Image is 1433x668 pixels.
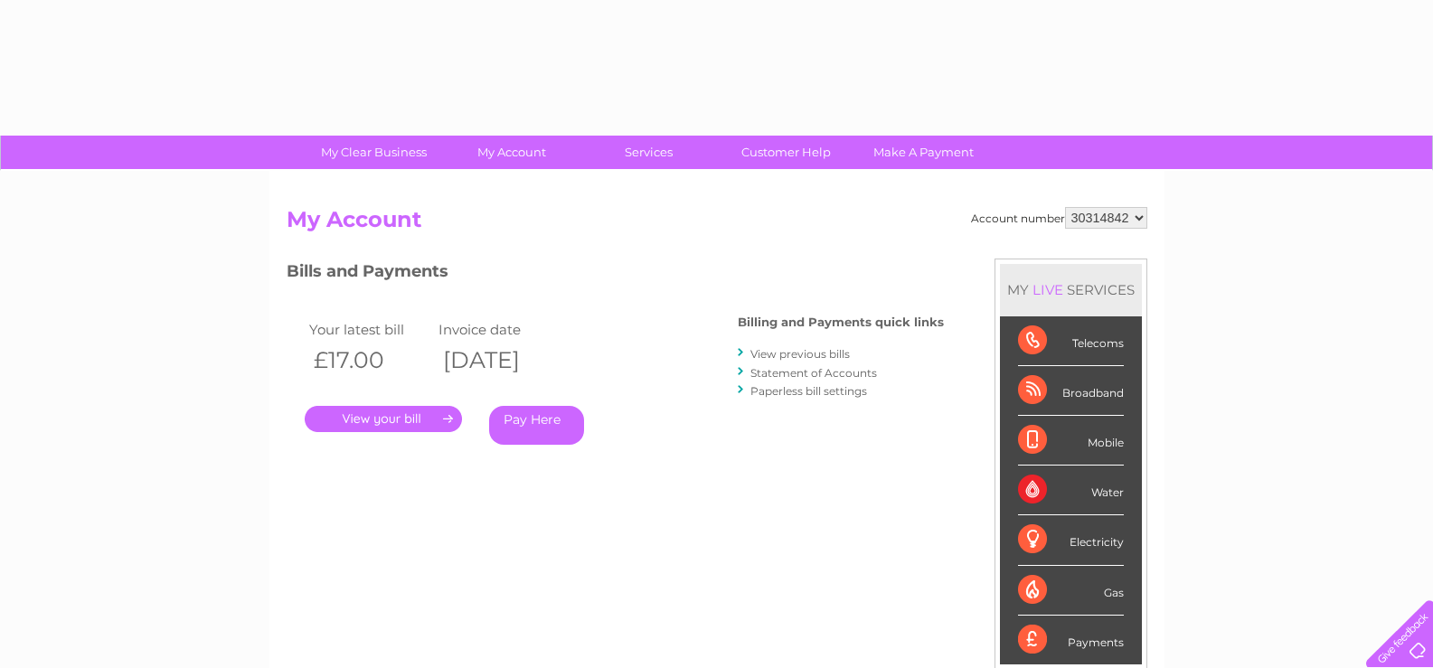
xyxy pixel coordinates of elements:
h4: Billing and Payments quick links [738,315,944,329]
td: Your latest bill [305,317,435,342]
div: Telecoms [1018,316,1124,366]
a: Services [574,136,723,169]
div: MY SERVICES [1000,264,1142,315]
th: £17.00 [305,342,435,379]
a: Pay Here [489,406,584,445]
a: View previous bills [750,347,850,361]
td: Invoice date [434,317,564,342]
div: Payments [1018,616,1124,664]
a: . [305,406,462,432]
a: Statement of Accounts [750,366,877,380]
a: Customer Help [712,136,861,169]
div: Mobile [1018,416,1124,466]
div: Electricity [1018,515,1124,565]
h2: My Account [287,207,1147,241]
div: Account number [971,207,1147,229]
a: Paperless bill settings [750,384,867,398]
a: My Account [437,136,586,169]
h3: Bills and Payments [287,259,944,290]
a: My Clear Business [299,136,448,169]
div: Gas [1018,566,1124,616]
div: Water [1018,466,1124,515]
a: Make A Payment [849,136,998,169]
div: LIVE [1029,281,1067,298]
th: [DATE] [434,342,564,379]
div: Broadband [1018,366,1124,416]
